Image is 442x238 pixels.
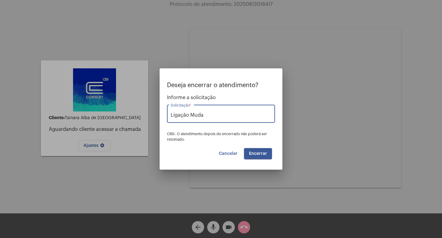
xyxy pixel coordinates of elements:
input: Buscar solicitação [171,112,271,118]
p: Deseja encerrar o atendimento? [167,82,275,89]
span: Encerrar [249,151,267,156]
span: Cancelar [219,151,238,156]
span: Informe a solicitação [167,95,275,100]
button: Cancelar [214,148,242,159]
span: OBS: O atendimento depois de encerrado não poderá ser retomado. [167,132,267,141]
button: Encerrar [244,148,272,159]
